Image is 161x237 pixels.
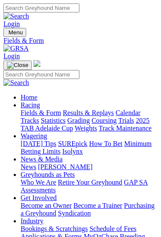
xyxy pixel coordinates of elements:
[41,117,66,124] a: Statistics
[3,20,20,27] a: Login
[73,202,122,209] a: Become a Trainer
[21,117,149,132] a: 2025 TAB Adelaide Cup
[21,179,148,194] a: GAP SA Assessments
[21,140,158,155] div: Wagering
[21,225,88,232] a: Bookings & Scratchings
[91,117,117,124] a: Coursing
[89,140,123,147] a: How To Bet
[21,202,155,217] a: Purchasing a Greyhound
[58,210,91,217] a: Syndication
[115,109,140,116] a: Calendar
[3,61,32,70] button: Toggle navigation
[3,45,29,52] img: GRSA
[75,125,97,132] a: Weights
[21,94,37,101] a: Home
[21,109,61,116] a: Fields & Form
[3,3,79,12] input: Search
[118,117,134,124] a: Trials
[89,225,136,232] a: Schedule of Fees
[58,140,87,147] a: SUREpick
[21,140,56,147] a: [DATE] Tips
[21,202,158,217] div: Get Involved
[21,171,75,178] a: Greyhounds as Pets
[3,79,29,87] img: Search
[33,60,40,67] img: logo-grsa-white.png
[21,194,57,201] a: Get Involved
[3,70,79,79] input: Search
[21,140,152,155] a: Minimum Betting Limits
[9,29,23,36] span: Menu
[21,101,40,109] a: Racing
[7,62,28,69] img: Close
[21,202,72,209] a: Become an Owner
[21,163,158,171] div: News & Media
[62,148,83,155] a: Isolynx
[21,155,63,163] a: News & Media
[21,217,43,225] a: Industry
[67,117,90,124] a: Grading
[3,28,26,37] button: Toggle navigation
[3,12,29,20] img: Search
[21,179,158,194] div: Greyhounds as Pets
[21,132,47,140] a: Wagering
[3,52,20,60] a: Login
[21,179,56,186] a: Who We Are
[21,163,36,170] a: News
[99,125,152,132] a: Track Maintenance
[21,117,39,124] a: Tracks
[58,179,122,186] a: Retire Your Greyhound
[3,37,158,45] a: Fields & Form
[63,109,114,116] a: Results & Replays
[21,109,158,132] div: Racing
[38,163,92,170] a: [PERSON_NAME]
